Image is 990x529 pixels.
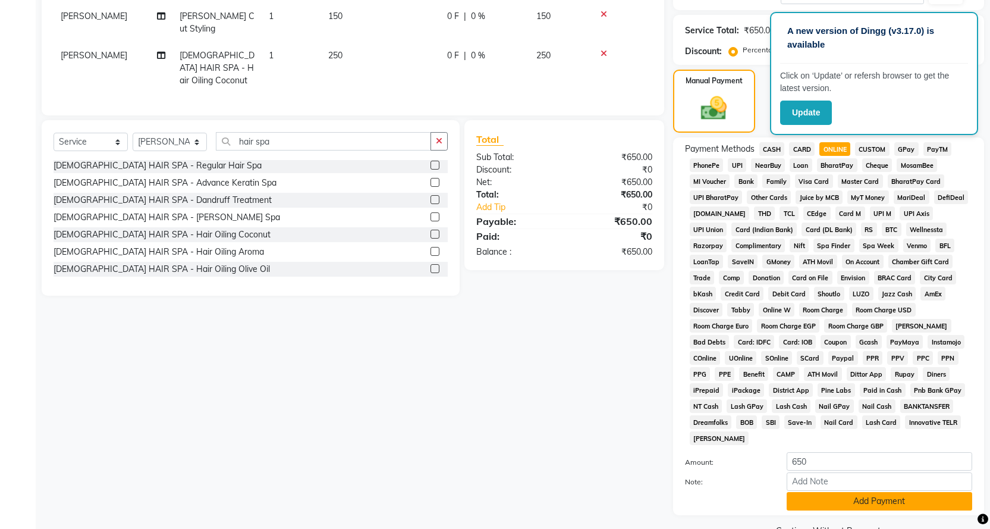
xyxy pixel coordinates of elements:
img: _cash.svg [693,93,735,123]
span: District App [769,383,813,397]
span: Pnb Bank GPay [910,383,966,397]
span: Innovative TELR [905,415,961,429]
span: [PERSON_NAME] [61,50,127,61]
span: [PERSON_NAME] [61,11,127,21]
span: SCard [797,351,824,365]
span: Jazz Cash [878,287,916,301]
span: PPV [887,351,908,365]
span: GPay [894,142,919,156]
span: RS [861,223,877,236]
span: LUZO [849,287,873,301]
span: CUSTOM [855,142,890,156]
span: BFL [935,239,954,252]
div: Balance : [467,246,564,258]
span: PPE [715,367,734,381]
span: Save-In [784,415,816,429]
label: Manual Payment [686,76,743,86]
span: 1 [269,11,274,21]
span: SOnline [761,351,792,365]
span: BANKTANSFER [900,399,954,413]
span: Comp [719,271,744,284]
span: Lash GPay [727,399,767,413]
span: Loan [790,158,812,172]
span: Card M [835,206,865,220]
span: NearBuy [751,158,785,172]
span: Spa Finder [813,239,854,252]
span: Room Charge [799,303,847,317]
span: UOnline [725,351,756,365]
span: [DOMAIN_NAME] [690,206,750,220]
span: Total [476,133,504,146]
span: Benefit [739,367,768,381]
span: Donation [749,271,784,284]
span: AmEx [920,287,945,301]
div: Discount: [685,45,722,58]
span: Discover [690,303,723,317]
span: Juice by MCB [796,190,843,204]
span: LoanTap [690,255,724,268]
span: Instamojo [928,335,964,349]
span: 0 % [471,49,485,62]
span: PhonePe [690,158,724,172]
span: DefiDeal [934,190,969,204]
span: iPackage [728,383,764,397]
span: On Account [842,255,884,268]
button: Update [780,101,832,125]
input: Add Note [787,472,972,491]
div: [DEMOGRAPHIC_DATA] HAIR SPA - Regular Hair Spa [54,159,262,172]
div: [DEMOGRAPHIC_DATA] HAIR SPA - Hair Oiling Olive Oil [54,263,270,276]
span: BharatPay Card [888,174,945,188]
span: Nail Card [821,415,857,429]
span: | [464,49,466,62]
span: Room Charge Euro [690,319,753,333]
div: Net: [467,176,564,189]
div: Total: [467,189,564,201]
span: Room Charge EGP [757,319,819,333]
span: UPI M [870,206,895,220]
div: Paid: [467,229,564,243]
span: [DEMOGRAPHIC_DATA] HAIR SPA - Hair Oiling Coconut [180,50,254,86]
span: Paid in Cash [860,383,906,397]
span: CAMP [773,367,799,381]
span: Lash Card [862,415,901,429]
span: Nail GPay [815,399,854,413]
span: SBI [762,415,780,429]
span: CEdge [803,206,831,220]
span: Room Charge GBP [824,319,887,333]
span: 0 % [471,10,485,23]
div: ₹650.00 [564,189,661,201]
label: Note: [676,477,778,487]
span: Card (Indian Bank) [731,223,797,236]
span: Wellnessta [906,223,947,236]
span: | [464,10,466,23]
label: Amount: [676,457,778,468]
span: Razorpay [690,239,727,252]
span: 150 [536,11,551,21]
span: UPI BharatPay [690,190,743,204]
span: Spa Week [859,239,898,252]
span: Debit Card [768,287,809,301]
span: MyT Money [847,190,889,204]
span: SaveIN [728,255,758,268]
span: Card: IDFC [734,335,774,349]
span: Card: IOB [779,335,816,349]
span: Tabby [727,303,754,317]
span: MI Voucher [690,174,730,188]
span: Room Charge USD [852,303,916,317]
span: iPrepaid [690,383,724,397]
span: Online W [759,303,794,317]
span: Nift [790,239,809,252]
span: COnline [690,351,721,365]
span: Visa Card [795,174,833,188]
span: PPC [913,351,933,365]
div: Discount: [467,164,564,176]
a: Add Tip [467,201,580,214]
label: Percentage [743,45,781,55]
div: ₹650.00 [564,176,661,189]
input: Search or Scan [216,132,431,151]
div: ₹0 [580,201,661,214]
span: Rupay [891,367,918,381]
span: CARD [789,142,815,156]
span: Bank [734,174,758,188]
span: THD [754,206,775,220]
